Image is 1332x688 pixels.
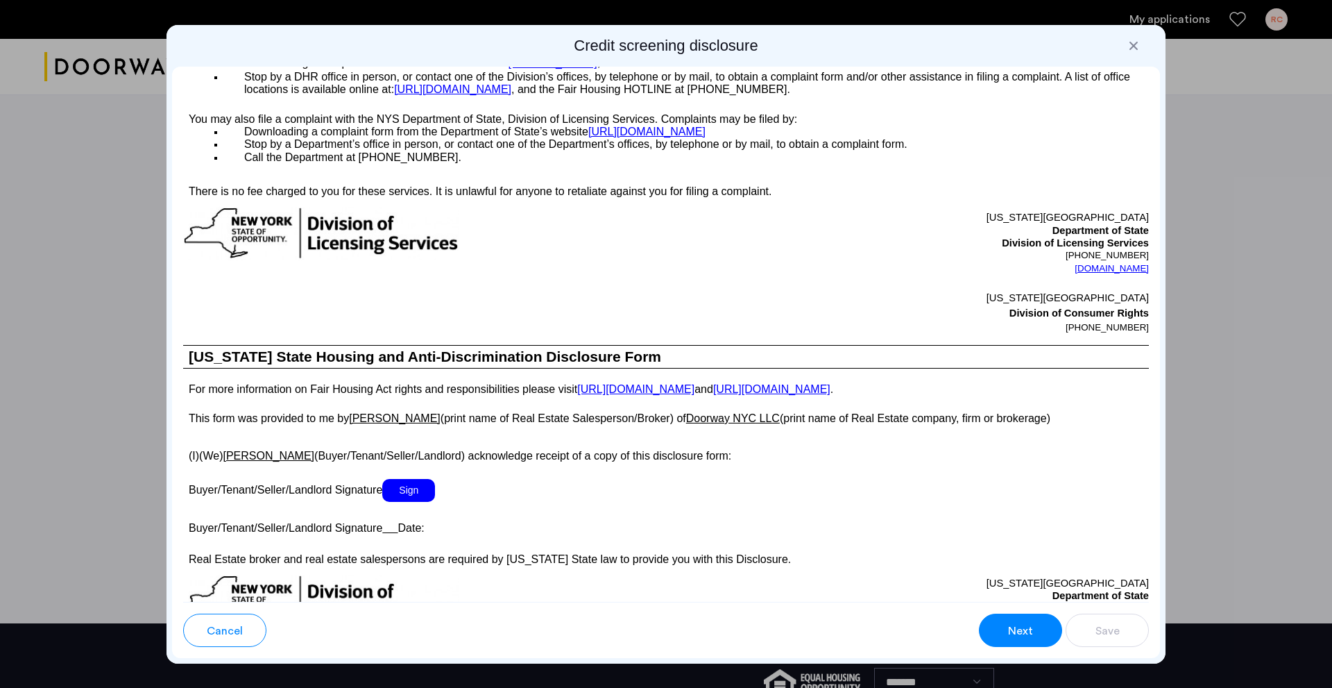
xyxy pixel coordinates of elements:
p: Department of State [666,225,1149,237]
p: [PHONE_NUMBER] [666,250,1149,261]
p: Real Estate broker and real estate salespersons are required by [US_STATE] State law to provide y... [183,551,1149,568]
img: new-york-logo.png [183,207,459,260]
u: Doorway NYC LLC [686,412,780,424]
u: [PERSON_NAME] [223,450,314,462]
span: Save [1095,623,1120,639]
a: [URL][DOMAIN_NAME] [394,83,511,95]
p: [US_STATE][GEOGRAPHIC_DATA] [666,290,1149,305]
span: Next [1008,623,1033,639]
span: Cancel [207,623,243,639]
p: [US_STATE][GEOGRAPHIC_DATA] [666,207,1149,225]
a: [URL][DOMAIN_NAME] [588,126,706,137]
span: Stop by a DHR office in person, or contact one of the Division’s offices, by telephone or by mail... [244,71,1130,94]
p: You may also file a complaint with the NYS Department of State, Division of Licensing Services. C... [183,105,1149,125]
p: [US_STATE][GEOGRAPHIC_DATA] [666,575,1149,590]
p: This form was provided to me by (print name of Real Estate Salesperson/Broker) of (print name of ... [183,410,1149,427]
p: For more information on Fair Housing Act rights and responsibilities please visit and . [183,383,1149,395]
img: new-york-logo.png [183,575,459,628]
button: button [183,614,266,647]
p: Division of Consumer Rights [666,305,1149,321]
span: Sign [382,479,435,502]
a: [DOMAIN_NAME] [1075,262,1149,276]
h2: Credit screening disclosure [172,36,1160,56]
button: button [979,614,1062,647]
p: (I)(We) (Buyer/Tenant/Seller/Landlord) acknowledge receipt of a copy of this disclosure form: [183,442,1149,464]
button: button [1066,614,1149,647]
span: Buyer/Tenant/Seller/Landlord Signature [189,484,382,496]
p: Division of Licensing Services [666,237,1149,250]
p: Department of State [666,590,1149,603]
p: There is no fee charged to you for these services. It is unlawful for anyone to retaliate against... [183,174,1149,201]
p: Stop by a Department’s office in person, or contact one of the Department’s offices, by telephone... [225,138,1149,150]
span: Downloading a complaint form from the Department of State’s website [244,126,588,137]
p: Call the Department at [PHONE_NUMBER]. [225,151,1149,165]
u: [PERSON_NAME] [349,412,441,424]
p: , and the Fair Housing HOTLINE at [PHONE_NUMBER]. [225,70,1149,95]
p: Buyer/Tenant/Seller/Landlord Signature Date: [183,517,1149,537]
p: [PHONE_NUMBER] [666,321,1149,335]
h1: [US_STATE] State Housing and Anti-Discrimination Disclosure Form [183,346,1149,369]
a: [URL][DOMAIN_NAME] [577,383,694,395]
a: [URL][DOMAIN_NAME] [713,383,830,395]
